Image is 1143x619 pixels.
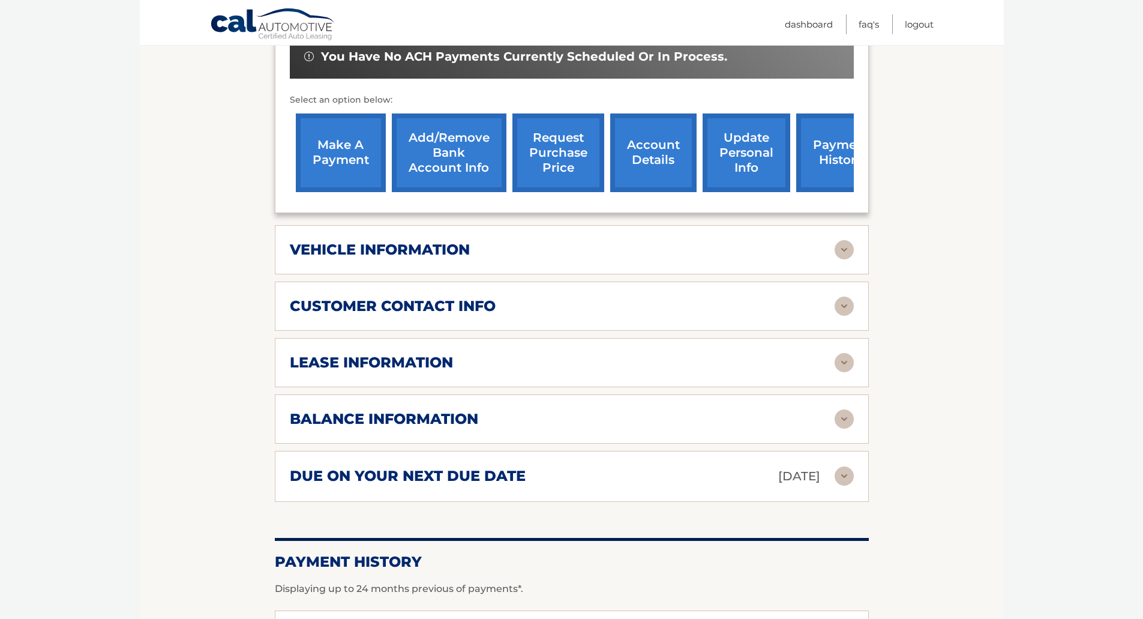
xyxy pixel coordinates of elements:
img: accordion-rest.svg [835,467,854,486]
img: accordion-rest.svg [835,409,854,429]
h2: balance information [290,410,478,428]
a: Cal Automotive [210,8,336,43]
a: update personal info [703,113,790,192]
img: accordion-rest.svg [835,240,854,259]
a: payment history [796,113,886,192]
p: [DATE] [778,466,820,487]
a: FAQ's [859,14,879,34]
h2: due on your next due date [290,467,526,485]
a: Dashboard [785,14,833,34]
a: request purchase price [512,113,604,192]
img: accordion-rest.svg [835,297,854,316]
a: Add/Remove bank account info [392,113,506,192]
img: alert-white.svg [304,52,314,61]
h2: vehicle information [290,241,470,259]
a: account details [610,113,697,192]
a: make a payment [296,113,386,192]
img: accordion-rest.svg [835,353,854,372]
a: Logout [905,14,934,34]
h2: lease information [290,354,453,372]
p: Displaying up to 24 months previous of payments*. [275,582,869,596]
h2: customer contact info [290,297,496,315]
p: Select an option below: [290,93,854,107]
span: You have no ACH payments currently scheduled or in process. [321,49,727,64]
h2: Payment History [275,553,869,571]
